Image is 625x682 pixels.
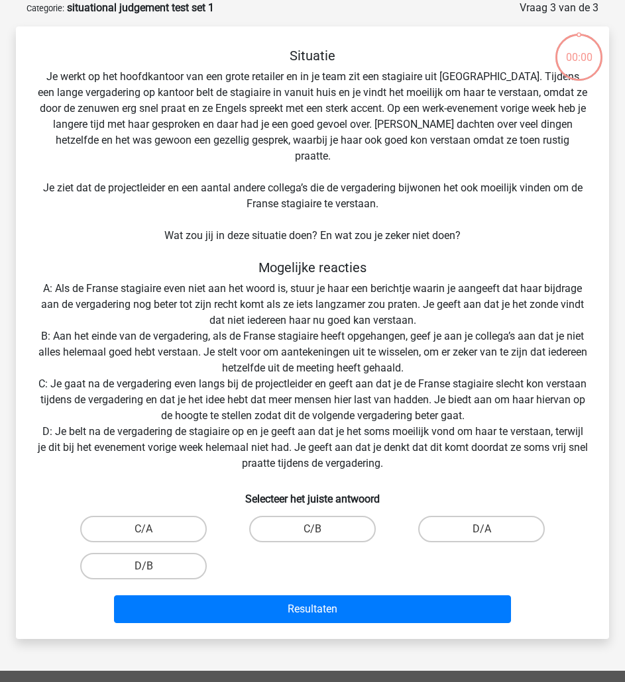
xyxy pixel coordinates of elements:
h5: Situatie [37,48,588,64]
strong: situational judgement test set 1 [67,1,214,14]
div: Je werkt op het hoofdkantoor van een grote retailer en in je team zit een stagiaire uit [GEOGRAPH... [21,48,604,628]
label: C/A [80,516,207,542]
div: 00:00 [554,32,604,66]
h6: Selecteer het juiste antwoord [37,482,588,505]
label: D/A [418,516,545,542]
h5: Mogelijke reacties [37,260,588,275]
small: Categorie: [27,3,64,13]
button: Resultaten [114,595,511,623]
label: C/B [249,516,376,542]
label: D/B [80,553,207,579]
